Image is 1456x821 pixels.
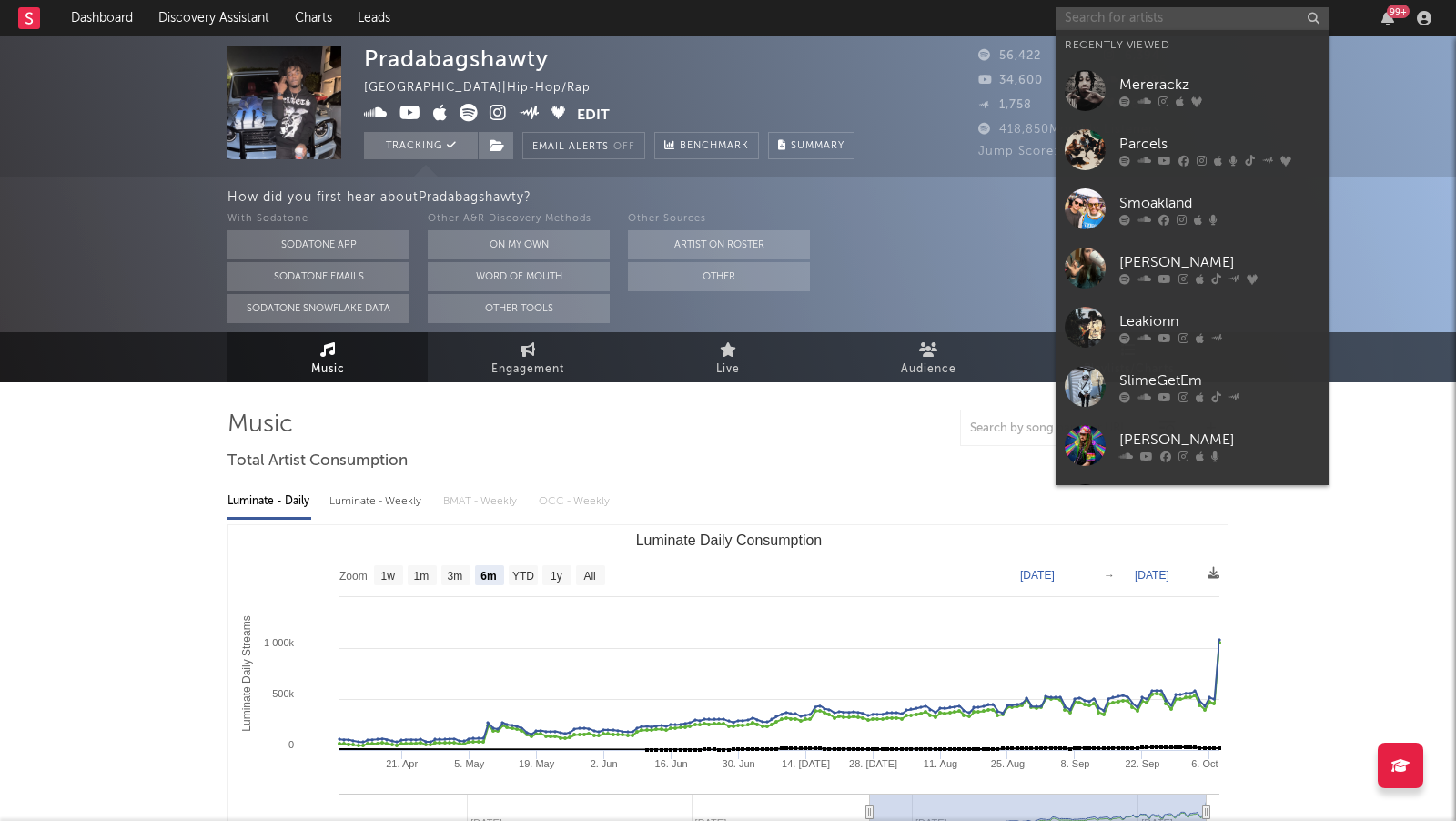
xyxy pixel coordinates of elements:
span: Benchmark [680,136,749,157]
a: Live [628,332,828,382]
div: How did you first hear about Pradabagshawty ? [227,187,1456,208]
a: Leakionn [1056,298,1329,357]
text: 30. Jun [723,758,755,769]
button: Other [628,262,810,291]
a: Audience [828,332,1028,382]
button: Summary [768,132,854,159]
button: Sodatone Snowflake Data [227,294,409,323]
button: Edit [577,104,610,127]
span: Summary [791,141,844,151]
text: YTD [512,570,534,583]
text: 1m [414,570,430,583]
text: 21. Apr [386,758,418,769]
span: Audience [901,359,956,380]
text: 0 [288,739,294,750]
a: [PERSON_NAME] [1056,238,1329,298]
button: Word Of Mouth [428,262,610,291]
text: 22. Sep [1125,758,1159,769]
text: → [1104,569,1115,582]
text: Zoom [339,570,368,583]
div: Parcels [1119,134,1319,156]
text: 11. Aug [924,758,957,769]
span: 1,758 [978,99,1032,111]
div: Mererackz [1119,75,1319,96]
button: Sodatone App [227,230,409,259]
span: 418,850 Monthly Listeners [978,124,1160,136]
span: 56,422 [978,50,1041,62]
text: 1w [381,570,396,583]
div: Smoakland [1119,193,1319,215]
text: 1 000k [264,637,295,648]
text: 25. Aug [991,758,1025,769]
button: On My Own [428,230,610,259]
input: Search for artists [1056,7,1329,30]
a: [PERSON_NAME] [1056,416,1329,475]
text: All [583,570,595,583]
text: 2. Jun [591,758,618,769]
button: Artist on Roster [628,230,810,259]
a: Smoakland [1056,179,1329,238]
div: Pradabagshawty [364,46,549,72]
div: [PERSON_NAME] [1119,252,1319,274]
text: 500k [272,688,294,699]
text: 1y [551,570,562,583]
div: [PERSON_NAME] [1119,430,1319,451]
text: [DATE] [1020,569,1055,582]
div: Leakionn [1119,311,1319,333]
span: Live [716,359,740,380]
text: 3m [448,570,463,583]
button: 99+ [1381,11,1394,25]
button: Other Tools [428,294,610,323]
a: [PERSON_NAME] [1056,475,1329,534]
a: Parcels [1056,120,1329,179]
a: Mererackz [1056,61,1329,120]
a: Engagement [428,332,628,382]
div: Luminate - Weekly [329,486,425,517]
span: Music [311,359,345,380]
span: Total Artist Consumption [227,451,408,472]
div: [GEOGRAPHIC_DATA] | Hip-Hop/Rap [364,77,612,99]
text: 28. [DATE] [849,758,897,769]
text: [DATE] [1135,569,1169,582]
div: 99 + [1387,5,1410,18]
text: 6. Oct [1191,758,1218,769]
a: Benchmark [654,132,759,159]
text: 8. Sep [1061,758,1090,769]
text: 14. [DATE] [782,758,830,769]
span: Engagement [491,359,564,380]
button: Sodatone Emails [227,262,409,291]
button: Tracking [364,132,478,159]
input: Search by song name or URL [961,421,1153,436]
button: Email AlertsOff [522,132,645,159]
em: Off [613,142,635,152]
span: 34,600 [978,75,1043,86]
div: With Sodatone [227,208,409,230]
text: 5. May [454,758,485,769]
div: Other A&R Discovery Methods [428,208,610,230]
text: Luminate Daily Streams [240,615,253,731]
div: Other Sources [628,208,810,230]
a: Music [227,332,428,382]
div: Recently Viewed [1065,35,1319,56]
div: Luminate - Daily [227,486,311,517]
span: Jump Score: 92.0 [978,146,1086,157]
a: SlimeGetEm [1056,357,1329,416]
a: Playlists/Charts [1028,332,1228,382]
div: SlimeGetEm [1119,370,1319,392]
text: 6m [480,570,496,583]
text: 16. Jun [655,758,688,769]
text: Luminate Daily Consumption [636,532,823,548]
text: 19. May [519,758,555,769]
